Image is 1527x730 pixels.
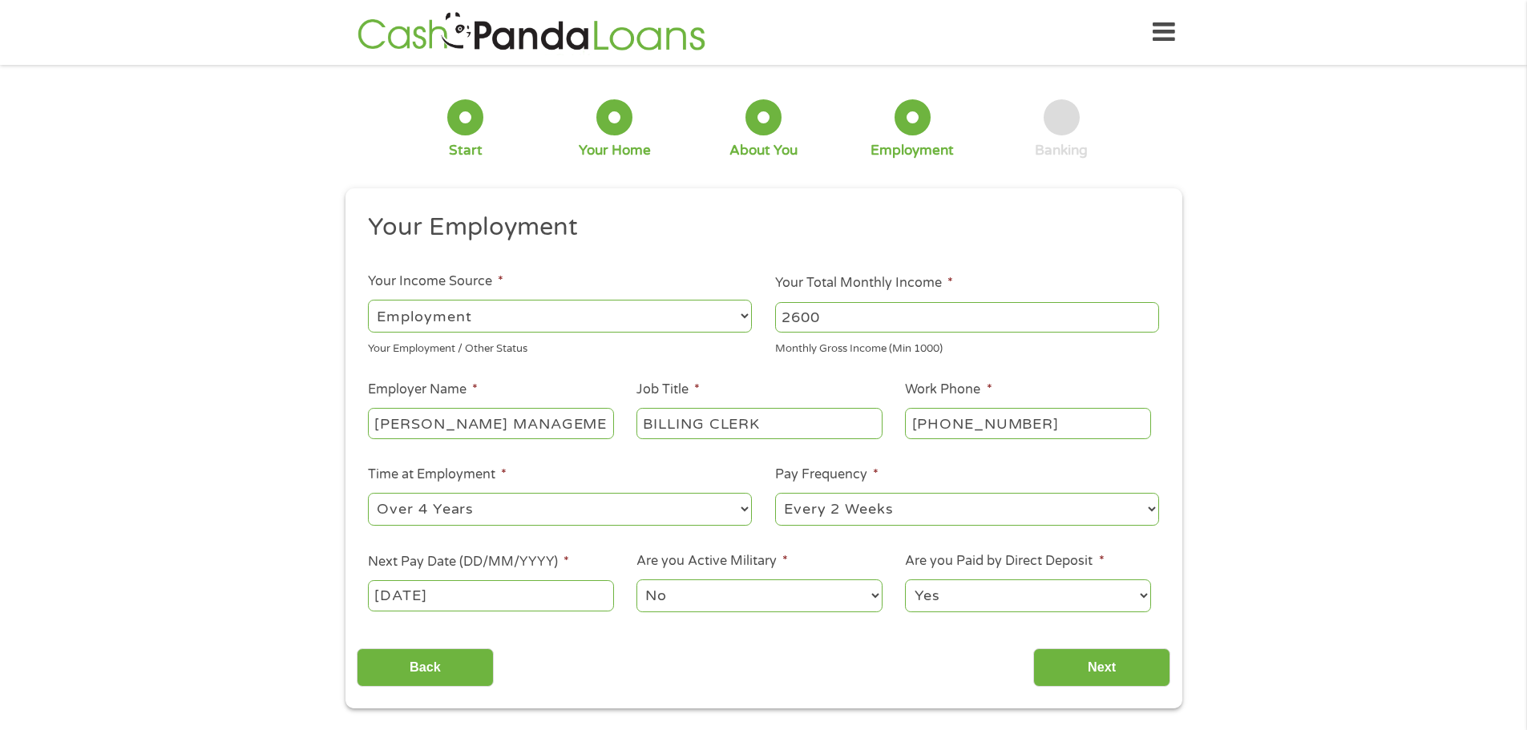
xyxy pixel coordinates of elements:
[1035,142,1088,159] div: Banking
[636,381,700,398] label: Job Title
[775,336,1159,357] div: Monthly Gross Income (Min 1000)
[905,553,1104,570] label: Are you Paid by Direct Deposit
[353,10,710,55] img: GetLoanNow Logo
[905,381,992,398] label: Work Phone
[579,142,651,159] div: Your Home
[729,142,798,159] div: About You
[368,466,507,483] label: Time at Employment
[636,553,788,570] label: Are you Active Military
[636,408,882,438] input: Cashier
[368,273,503,290] label: Your Income Source
[368,554,569,571] label: Next Pay Date (DD/MM/YYYY)
[357,648,494,688] input: Back
[775,275,953,292] label: Your Total Monthly Income
[775,466,879,483] label: Pay Frequency
[368,212,1147,244] h2: Your Employment
[368,336,752,357] div: Your Employment / Other Status
[368,580,613,611] input: Use the arrow keys to pick a date
[368,408,613,438] input: Walmart
[368,381,478,398] label: Employer Name
[449,142,483,159] div: Start
[871,142,954,159] div: Employment
[905,408,1150,438] input: (231) 754-4010
[1033,648,1170,688] input: Next
[775,302,1159,333] input: 1800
